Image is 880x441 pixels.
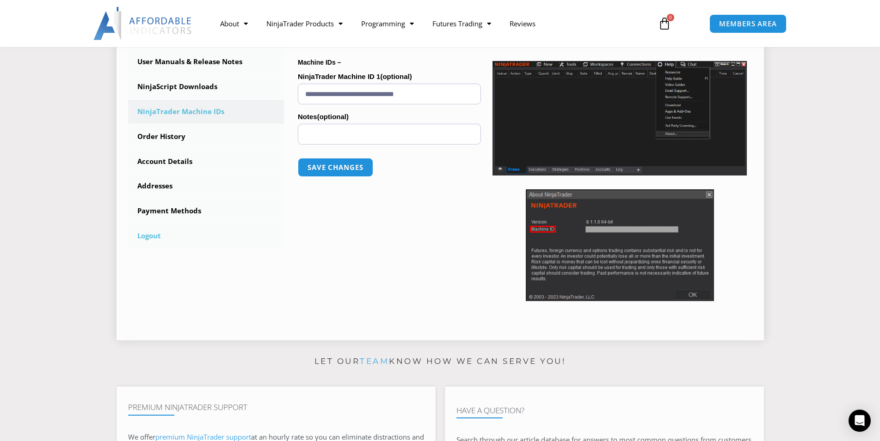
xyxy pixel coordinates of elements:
nav: Menu [211,13,647,34]
a: Account Details [128,150,284,174]
a: Futures Trading [423,13,500,34]
a: About [211,13,257,34]
a: Order History [128,125,284,149]
img: Screenshot 2025-01-17 114931 | Affordable Indicators – NinjaTrader [526,189,714,301]
a: NinjaScript Downloads [128,75,284,99]
span: (optional) [317,113,349,121]
label: Notes [298,110,481,124]
a: NinjaTrader Products [257,13,352,34]
a: MEMBERS AREA [709,14,787,33]
a: 0 [644,10,685,37]
h4: Where to find your Machine ID [492,35,747,47]
img: Screenshot 2025-01-17 1155544 | Affordable Indicators – NinjaTrader [492,61,747,175]
a: Addresses [128,174,284,198]
span: (optional) [380,72,412,80]
strong: Machine IDs – [298,59,341,66]
span: 0 [667,14,674,21]
h4: Premium NinjaTrader Support [128,403,424,412]
a: NinjaTrader Machine IDs [128,100,284,124]
p: Let our know how we can serve you! [117,354,764,369]
img: LogoAI | Affordable Indicators – NinjaTrader [93,7,193,40]
nav: Account pages [128,25,284,248]
a: Logout [128,224,284,248]
a: User Manuals & Release Notes [128,50,284,74]
label: NinjaTrader Machine ID 1 [298,70,481,84]
span: MEMBERS AREA [719,20,777,27]
a: Payment Methods [128,199,284,223]
h4: Have A Question? [456,406,752,415]
a: team [360,356,389,366]
a: Reviews [500,13,545,34]
a: Programming [352,13,423,34]
button: Save changes [298,158,373,177]
div: Open Intercom Messenger [849,410,871,432]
